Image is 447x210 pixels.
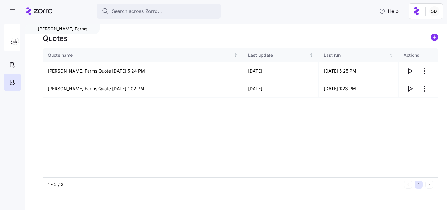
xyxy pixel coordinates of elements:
div: 1 - 2 / 2 [48,181,402,188]
button: Previous page [404,181,412,189]
img: 038087f1531ae87852c32fa7be65e69b [429,6,439,16]
button: Search across Zorro... [97,4,221,19]
th: Quote nameNot sorted [43,48,243,62]
div: Not sorted [389,53,393,57]
div: Not sorted [309,53,314,57]
td: [PERSON_NAME] Farms Quote [DATE] 1:02 PM [43,80,243,98]
div: [PERSON_NAME] Farms [25,24,100,34]
button: Help [374,5,404,17]
td: [DATE] [243,62,318,80]
div: Actions [404,52,433,59]
span: Search across Zorro... [112,7,162,15]
td: [DATE] 5:25 PM [319,62,399,80]
div: Not sorted [233,53,238,57]
div: Quote name [48,52,233,59]
span: Help [379,7,399,15]
div: Last update [248,52,308,59]
a: add icon [431,34,438,43]
button: Next page [425,181,433,189]
th: Last runNot sorted [319,48,399,62]
h1: Quotes [43,34,67,43]
div: Last run [324,52,388,59]
th: Last updateNot sorted [243,48,318,62]
td: [DATE] 1:23 PM [319,80,399,98]
svg: add icon [431,34,438,41]
td: [DATE] [243,80,318,98]
button: 1 [415,181,423,189]
td: [PERSON_NAME] Farms Quote [DATE] 5:24 PM [43,62,243,80]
